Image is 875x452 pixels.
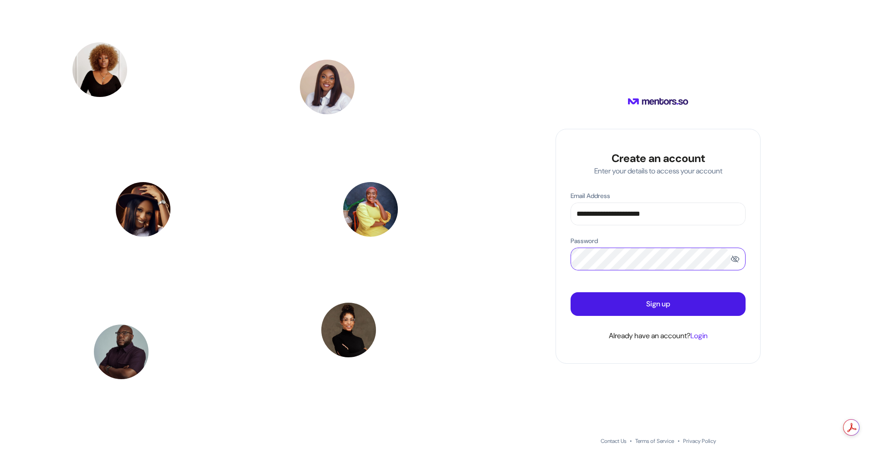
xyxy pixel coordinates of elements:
span: • [630,437,632,445]
a: Contact Us [601,437,626,445]
img: Maya [321,303,376,357]
a: Terms of Service [635,437,674,445]
input: Password [571,248,731,270]
p: Email Address [571,191,610,201]
a: Privacy Policy [683,437,716,445]
p: Enter your details to access your account [594,166,722,177]
img: Bizzle [94,325,149,379]
p: Sign up [646,299,670,310]
p: Password [571,236,598,246]
img: Tyomi [72,42,127,97]
a: Login [690,331,708,340]
p: Already have an account? [609,330,708,341]
img: Dr. Pamela [343,182,398,237]
h4: Create an account [612,151,705,166]
img: Oyinkansola [116,182,170,237]
img: Grace [300,60,355,114]
input: Email Address [571,203,745,225]
button: Sign up [571,292,746,316]
span: • [678,437,679,445]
